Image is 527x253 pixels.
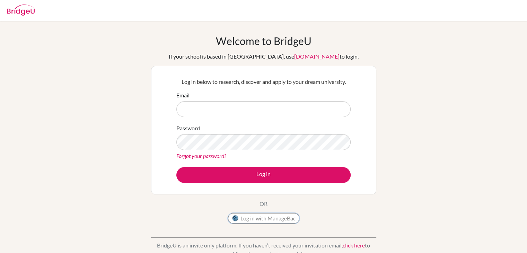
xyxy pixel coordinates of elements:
a: Forgot your password? [176,152,226,159]
div: If your school is based in [GEOGRAPHIC_DATA], use to login. [169,52,359,61]
a: [DOMAIN_NAME] [294,53,340,60]
a: click here [343,242,365,248]
button: Log in [176,167,351,183]
img: Bridge-U [7,5,35,16]
button: Log in with ManageBac [228,213,299,224]
p: OR [260,200,267,208]
p: Log in below to research, discover and apply to your dream university. [176,78,351,86]
h1: Welcome to BridgeU [216,35,311,47]
label: Email [176,91,190,99]
label: Password [176,124,200,132]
